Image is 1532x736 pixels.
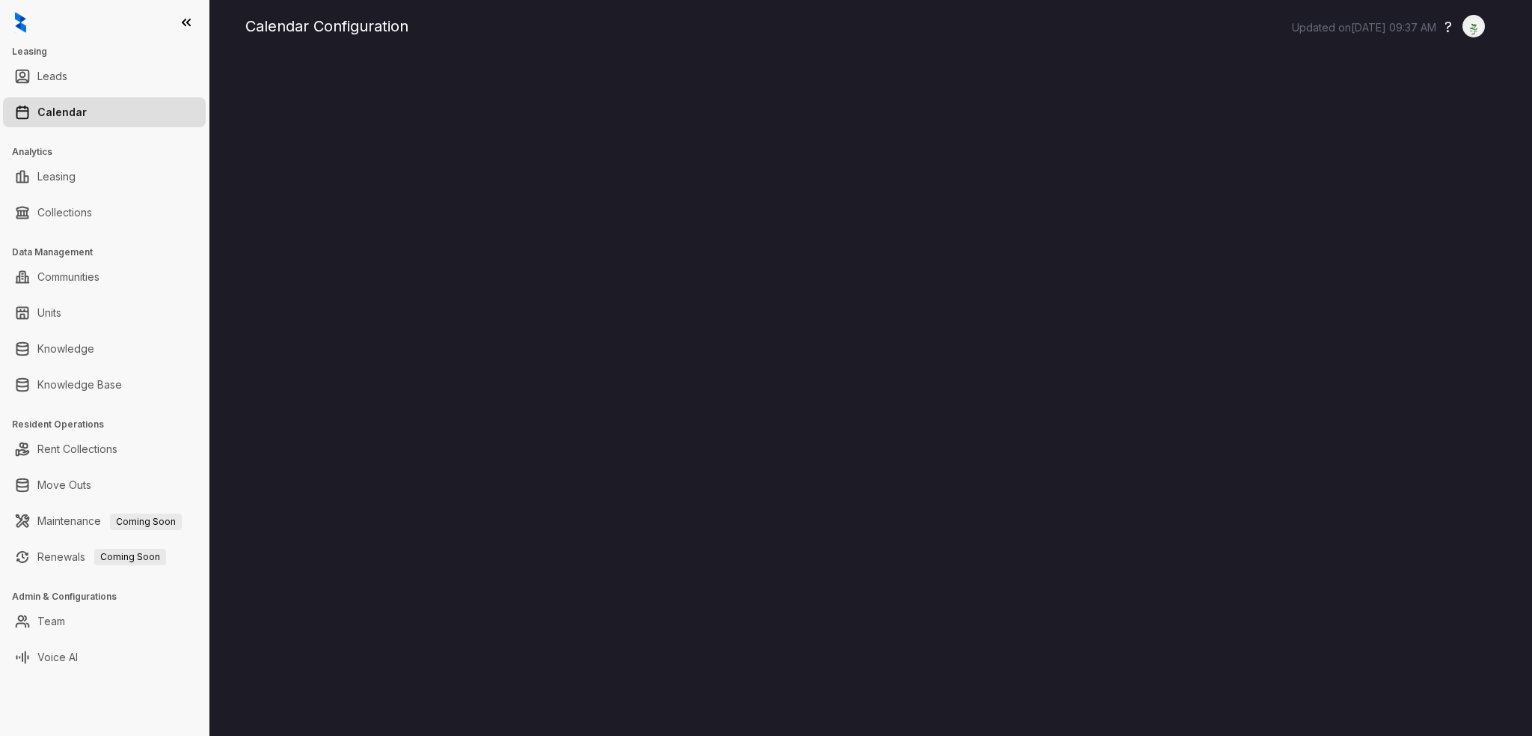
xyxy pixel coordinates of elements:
img: logo [15,12,26,33]
li: Knowledge [3,334,206,364]
a: Rent Collections [37,434,117,464]
iframe: retool [245,60,1496,736]
h3: Leasing [12,45,209,58]
li: Maintenance [3,506,206,536]
li: Units [3,298,206,328]
li: Voice AI [3,642,206,672]
a: Calendar [37,97,87,127]
li: Knowledge Base [3,370,206,400]
li: Collections [3,198,206,228]
li: Leads [3,61,206,91]
li: Move Outs [3,470,206,500]
a: Knowledge Base [37,370,122,400]
h3: Data Management [12,246,209,259]
h3: Resident Operations [12,418,209,431]
a: RenewalsComing Soon [37,542,166,572]
a: Knowledge [37,334,94,364]
li: Calendar [3,97,206,127]
a: Collections [37,198,92,228]
a: Move Outs [37,470,91,500]
a: Units [37,298,61,328]
li: Rent Collections [3,434,206,464]
a: Communities [37,262,99,292]
a: Team [37,606,65,636]
a: Leads [37,61,67,91]
span: Coming Soon [94,549,166,565]
div: Calendar Configuration [245,15,1496,37]
p: Updated on [DATE] 09:37 AM [1292,20,1436,35]
li: Communities [3,262,206,292]
h3: Analytics [12,145,209,159]
li: Team [3,606,206,636]
h3: Admin & Configurations [12,590,209,603]
li: Renewals [3,542,206,572]
li: Leasing [3,162,206,192]
button: ? [1444,16,1452,38]
img: UserAvatar [1463,19,1484,34]
a: Leasing [37,162,76,192]
span: Coming Soon [110,514,182,530]
a: Voice AI [37,642,78,672]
